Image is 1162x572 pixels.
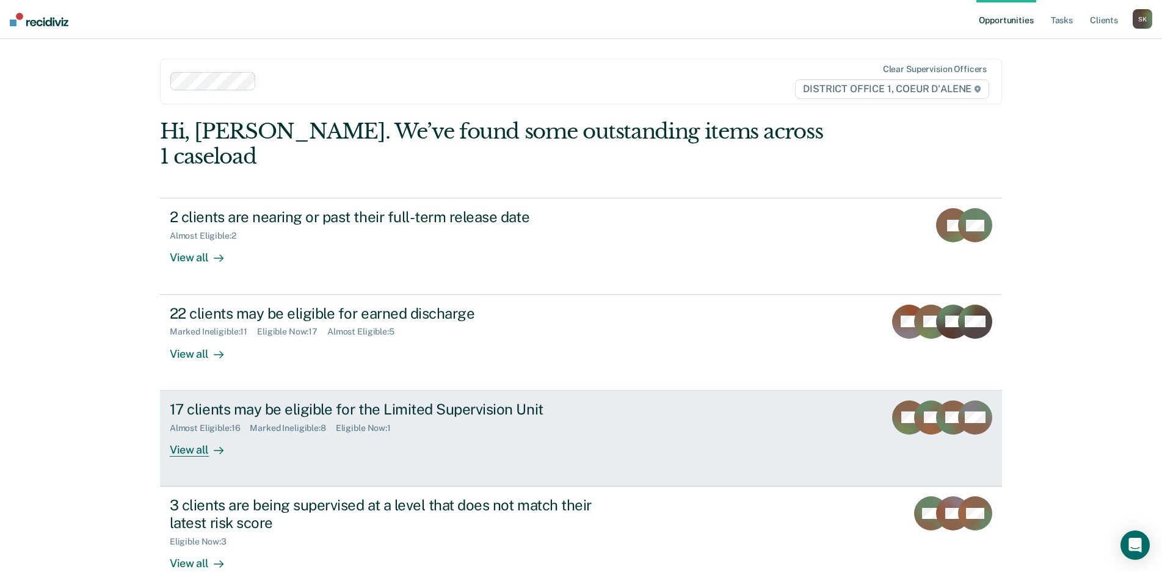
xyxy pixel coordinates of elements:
[170,433,238,457] div: View all
[160,119,833,169] div: Hi, [PERSON_NAME]. We’ve found some outstanding items across 1 caseload
[160,198,1002,294] a: 2 clients are nearing or past their full-term release dateAlmost Eligible:2View all
[170,208,598,226] div: 2 clients are nearing or past their full-term release date
[170,537,236,547] div: Eligible Now : 3
[1120,530,1150,560] div: Open Intercom Messenger
[170,423,250,433] div: Almost Eligible : 16
[170,337,238,361] div: View all
[170,400,598,418] div: 17 clients may be eligible for the Limited Supervision Unit
[327,327,404,337] div: Almost Eligible : 5
[170,305,598,322] div: 22 clients may be eligible for earned discharge
[1133,9,1152,29] button: SK
[160,391,1002,487] a: 17 clients may be eligible for the Limited Supervision UnitAlmost Eligible:16Marked Ineligible:8E...
[170,231,246,241] div: Almost Eligible : 2
[1133,9,1152,29] div: S K
[170,241,238,265] div: View all
[336,423,401,433] div: Eligible Now : 1
[257,327,327,337] div: Eligible Now : 17
[170,327,257,337] div: Marked Ineligible : 11
[160,295,1002,391] a: 22 clients may be eligible for earned dischargeMarked Ineligible:11Eligible Now:17Almost Eligible...
[250,423,335,433] div: Marked Ineligible : 8
[170,496,598,532] div: 3 clients are being supervised at a level that does not match their latest risk score
[10,13,68,26] img: Recidiviz
[883,64,987,74] div: Clear supervision officers
[170,546,238,570] div: View all
[795,79,989,99] span: DISTRICT OFFICE 1, COEUR D'ALENE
